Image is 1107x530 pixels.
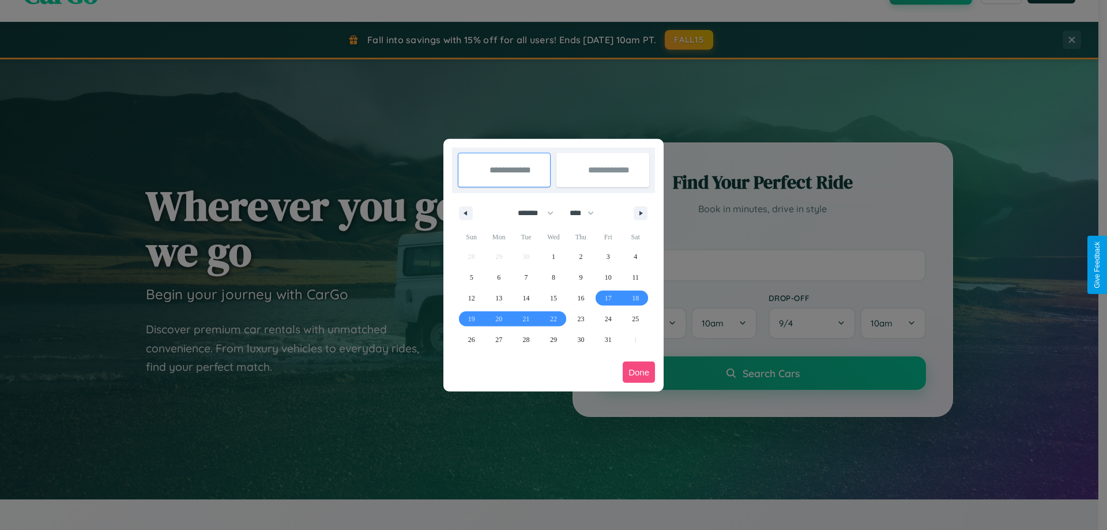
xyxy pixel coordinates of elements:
button: 15 [540,288,567,309]
button: Done [623,362,655,383]
button: 5 [458,267,485,288]
span: 11 [632,267,639,288]
button: 2 [567,246,594,267]
span: Tue [513,228,540,246]
span: 6 [497,267,500,288]
span: 4 [634,246,637,267]
button: 7 [513,267,540,288]
span: 2 [579,246,582,267]
button: 9 [567,267,594,288]
button: 13 [485,288,512,309]
span: 18 [632,288,639,309]
span: 29 [550,329,557,350]
span: 26 [468,329,475,350]
button: 16 [567,288,594,309]
span: 17 [605,288,612,309]
button: 26 [458,329,485,350]
span: 7 [525,267,528,288]
button: 4 [622,246,649,267]
span: 1 [552,246,555,267]
span: 15 [550,288,557,309]
span: 20 [495,309,502,329]
span: 23 [577,309,584,329]
button: 6 [485,267,512,288]
span: 3 [607,246,610,267]
button: 10 [594,267,622,288]
span: 13 [495,288,502,309]
button: 11 [622,267,649,288]
span: 24 [605,309,612,329]
div: Give Feedback [1093,242,1101,288]
span: 19 [468,309,475,329]
span: Wed [540,228,567,246]
button: 31 [594,329,622,350]
span: 14 [523,288,530,309]
button: 1 [540,246,567,267]
span: 16 [577,288,584,309]
button: 12 [458,288,485,309]
button: 30 [567,329,594,350]
button: 21 [513,309,540,329]
span: 8 [552,267,555,288]
button: 27 [485,329,512,350]
button: 22 [540,309,567,329]
button: 24 [594,309,622,329]
span: 28 [523,329,530,350]
span: 30 [577,329,584,350]
span: 9 [579,267,582,288]
span: Sat [622,228,649,246]
button: 23 [567,309,594,329]
span: 27 [495,329,502,350]
button: 20 [485,309,512,329]
button: 25 [622,309,649,329]
span: Fri [594,228,622,246]
span: Thu [567,228,594,246]
button: 3 [594,246,622,267]
span: Mon [485,228,512,246]
span: 31 [605,329,612,350]
button: 8 [540,267,567,288]
button: 14 [513,288,540,309]
span: 5 [470,267,473,288]
span: 25 [632,309,639,329]
span: 21 [523,309,530,329]
span: 10 [605,267,612,288]
span: 22 [550,309,557,329]
button: 17 [594,288,622,309]
button: 19 [458,309,485,329]
span: Sun [458,228,485,246]
span: 12 [468,288,475,309]
button: 18 [622,288,649,309]
button: 28 [513,329,540,350]
button: 29 [540,329,567,350]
